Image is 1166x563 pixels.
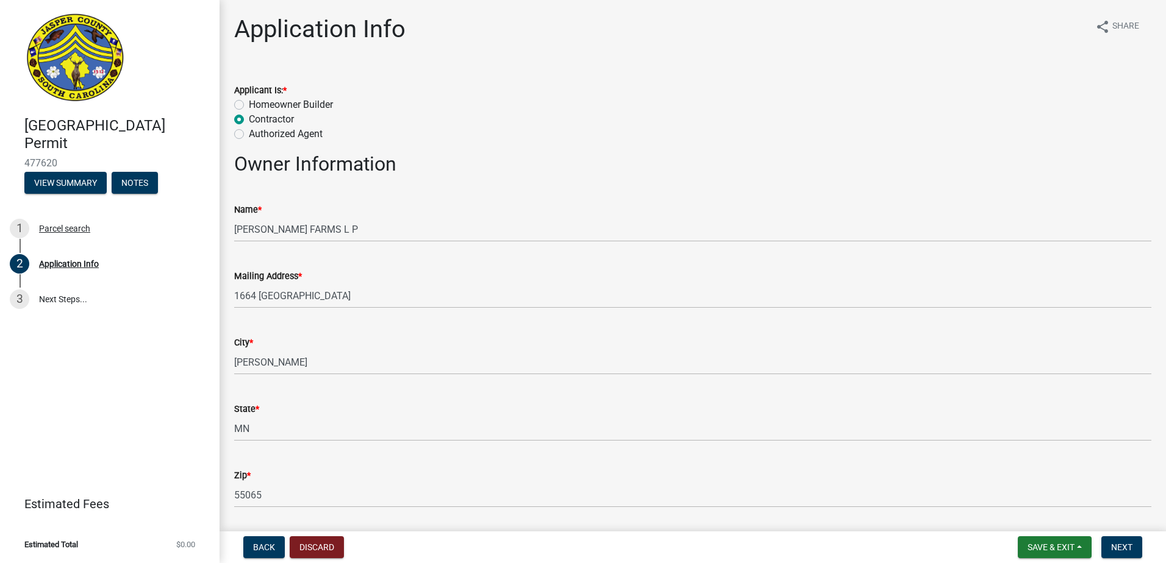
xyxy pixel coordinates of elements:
wm-modal-confirm: Notes [112,179,158,188]
img: Jasper County, South Carolina [24,13,126,104]
span: Estimated Total [24,540,78,548]
button: Next [1101,536,1142,558]
h4: [GEOGRAPHIC_DATA] Permit [24,117,210,152]
span: Share [1112,19,1139,34]
label: City [234,339,253,347]
div: Application Info [39,260,99,268]
i: share [1095,19,1110,34]
label: Authorized Agent [249,127,323,141]
button: Back [243,536,285,558]
div: 1 [10,219,29,238]
button: shareShare [1086,15,1149,38]
span: 477620 [24,157,195,169]
span: Next [1111,542,1132,552]
label: Zip [234,472,251,480]
label: Applicant Is: [234,87,287,95]
h2: Owner Information [234,152,1151,175]
label: Mailing Address [234,272,302,281]
wm-modal-confirm: Summary [24,179,107,188]
h1: Application Info [234,15,406,44]
span: Back [253,542,275,552]
label: Name [234,206,262,214]
div: 2 [10,254,29,274]
button: Save & Exit [1018,536,1092,558]
span: Save & Exit [1028,542,1075,552]
span: $0.00 [176,540,195,548]
button: Notes [112,172,158,194]
label: Contractor [249,112,294,127]
label: State [234,405,259,414]
div: Parcel search [39,224,90,233]
button: Discard [290,536,344,558]
div: 3 [10,289,29,309]
label: Homeowner Builder [249,97,333,112]
button: View Summary [24,172,107,194]
a: Estimated Fees [10,492,200,516]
